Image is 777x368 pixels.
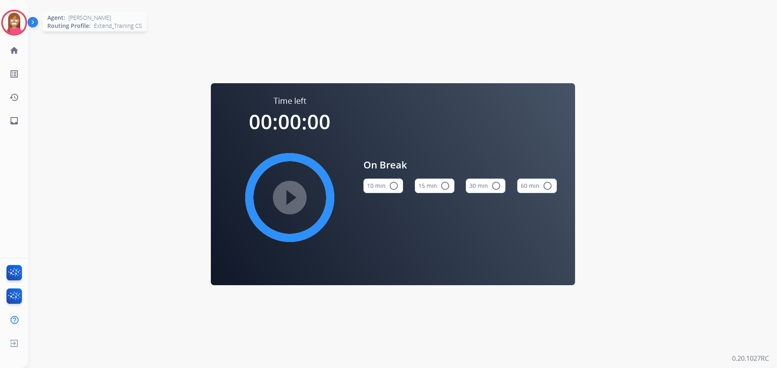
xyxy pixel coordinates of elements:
span: On Break [363,158,557,172]
button: 10 min [363,179,403,193]
mat-icon: radio_button_unchecked [543,181,552,191]
span: Time left [274,95,306,107]
mat-icon: radio_button_unchecked [491,181,501,191]
span: 00:00:00 [249,108,331,135]
mat-icon: radio_button_unchecked [389,181,399,191]
mat-icon: home [9,46,19,55]
p: 0.20.1027RC [732,353,769,363]
span: Routing Profile: [47,22,91,30]
mat-icon: history [9,93,19,102]
span: Extend_Training CS [94,22,142,30]
button: 60 min [517,179,557,193]
mat-icon: list_alt [9,69,19,79]
span: Agent: [47,14,65,22]
mat-icon: inbox [9,116,19,126]
span: [PERSON_NAME] [68,14,111,22]
img: avatar [3,11,25,34]
mat-icon: radio_button_unchecked [440,181,450,191]
button: 15 min [415,179,454,193]
button: 30 min [466,179,505,193]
